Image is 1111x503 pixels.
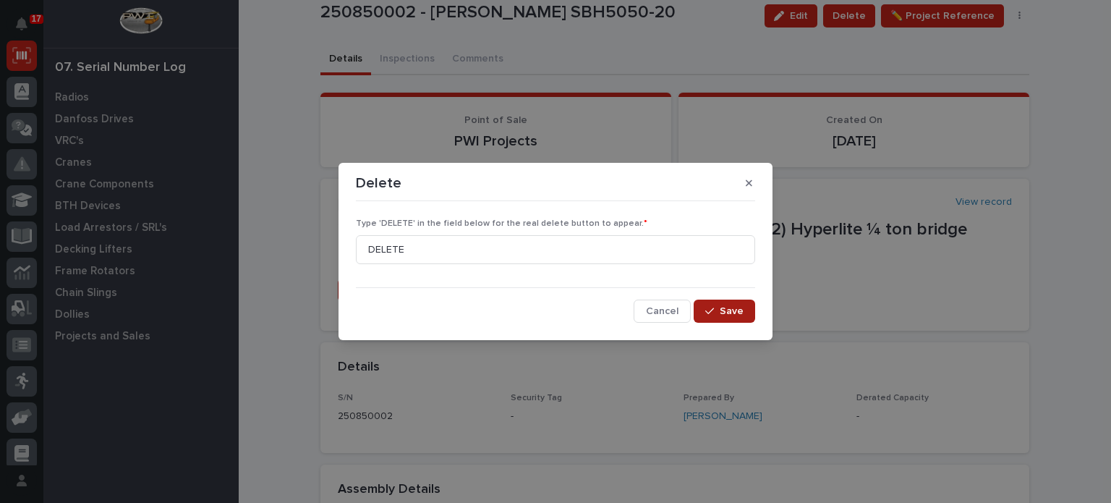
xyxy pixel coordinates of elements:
[634,300,691,323] button: Cancel
[720,305,744,318] span: Save
[356,174,401,192] p: Delete
[646,305,678,318] span: Cancel
[356,219,647,228] span: Type 'DELETE' in the field below for the real delete button to appear.
[694,300,755,323] button: Save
